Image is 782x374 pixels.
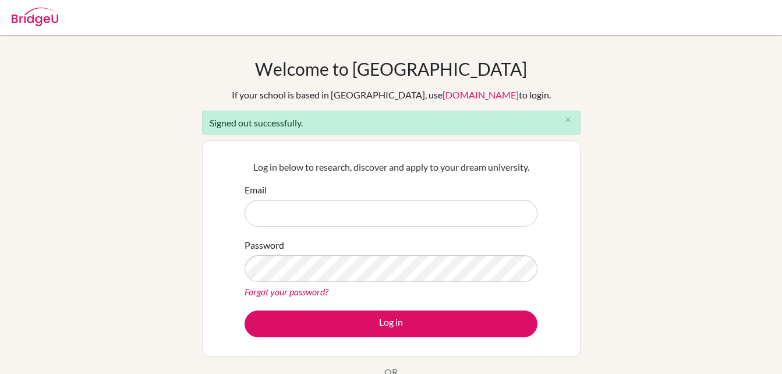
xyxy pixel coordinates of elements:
[245,286,328,297] a: Forgot your password?
[255,58,527,79] h1: Welcome to [GEOGRAPHIC_DATA]
[12,8,58,26] img: Bridge-U
[245,183,267,197] label: Email
[202,111,581,135] div: Signed out successfully.
[443,89,519,100] a: [DOMAIN_NAME]
[245,311,537,337] button: Log in
[245,238,284,252] label: Password
[564,115,572,124] i: close
[245,160,537,174] p: Log in below to research, discover and apply to your dream university.
[557,111,580,129] button: Close
[232,88,551,102] div: If your school is based in [GEOGRAPHIC_DATA], use to login.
